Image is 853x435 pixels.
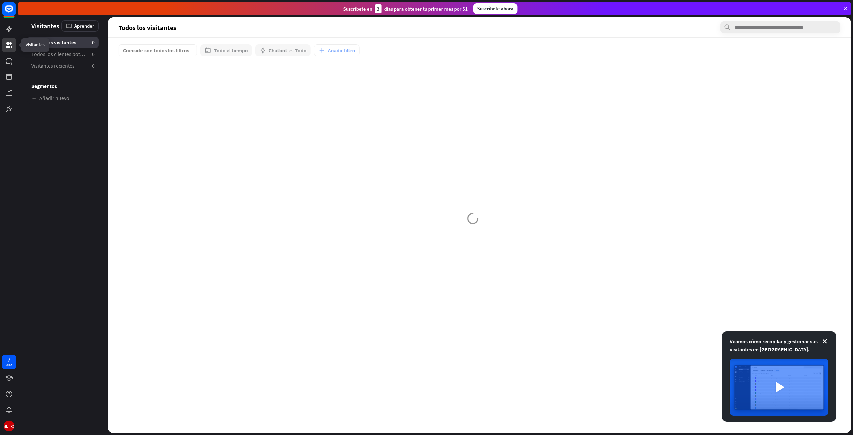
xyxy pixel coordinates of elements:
font: METRO [3,424,15,429]
font: Todos los clientes potenciales [31,51,98,57]
a: 7 días [2,355,16,369]
font: Todos los visitantes [119,23,176,32]
font: 7 [7,355,11,364]
font: Aprender [74,23,94,29]
font: Visitantes recientes [31,62,75,69]
font: 3 [377,6,380,12]
font: Todos los visitantes [31,39,76,46]
font: Segmentos [31,83,57,89]
font: Suscríbete en [343,6,372,12]
font: Veamos cómo recopilar y gestionar sus visitantes en [GEOGRAPHIC_DATA]. [730,338,818,353]
a: Visitantes recientes 0 [27,60,99,71]
font: 0 [92,51,95,57]
button: Abrir el widget de chat LiveChat [5,3,25,23]
font: 0 [92,62,95,69]
font: Suscríbete ahora [477,5,513,12]
font: 0 [92,39,95,46]
font: Visitantes [31,22,59,30]
font: días [6,363,12,367]
font: Añadir nuevo [39,95,69,101]
a: Todos los clientes potenciales 0 [27,49,99,60]
font: días para obtener tu primer mes por $1 [384,6,468,12]
img: imagen [730,359,828,416]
